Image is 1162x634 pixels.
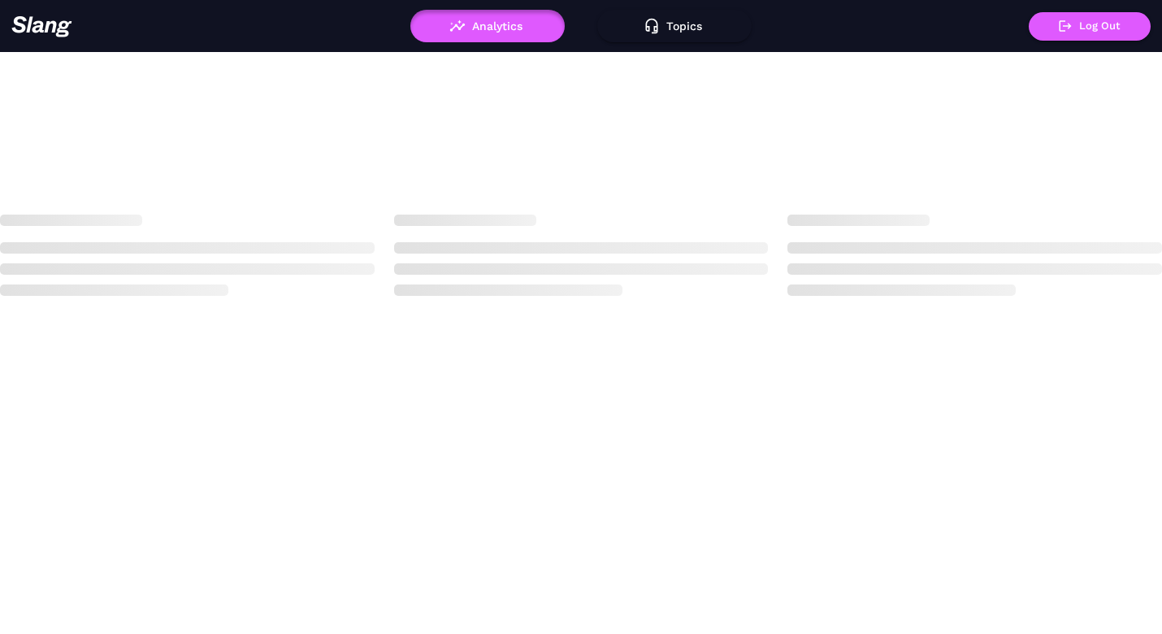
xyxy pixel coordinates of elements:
[11,15,72,37] img: 623511267c55cb56e2f2a487_logo2.png
[410,10,565,42] button: Analytics
[410,20,565,31] a: Analytics
[597,10,752,42] button: Topics
[1029,12,1151,41] button: Log Out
